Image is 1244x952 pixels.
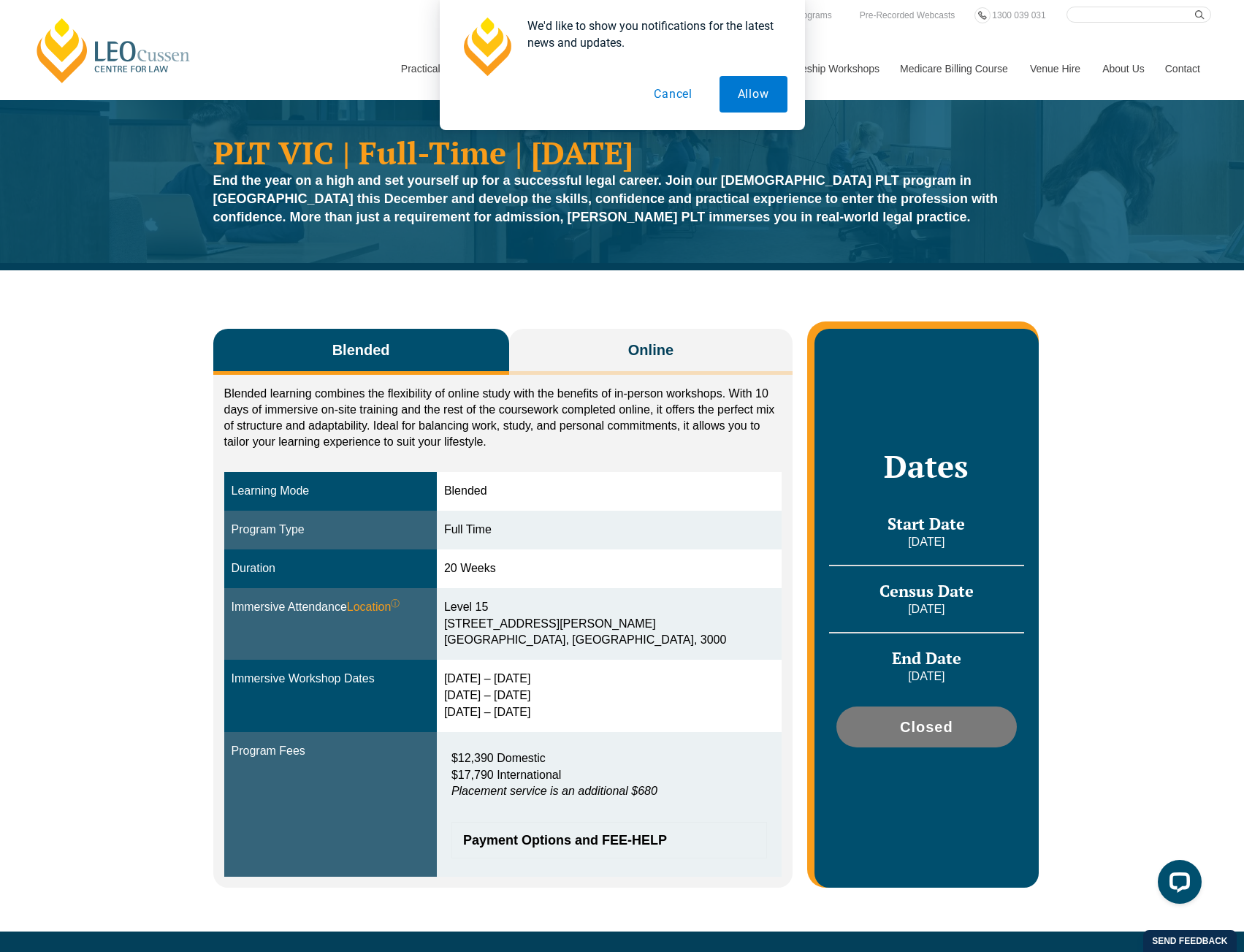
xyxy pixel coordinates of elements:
div: Full Time [444,522,774,538]
img: notification icon [457,18,516,76]
a: Closed [836,707,1016,747]
span: $12,390 Domestic [451,752,546,764]
div: 20 Weeks [444,560,774,577]
sup: ⓘ [391,598,400,609]
div: Immersive Attendance [232,599,430,616]
span: Start Date [888,513,965,534]
p: [DATE] [829,534,1023,550]
em: Placement service is an additional $680 [451,785,657,797]
div: Blended [444,483,774,500]
div: Program Type [232,522,430,538]
span: End Date [892,647,961,669]
span: Census Date [879,580,974,601]
div: Immersive Workshop Dates [232,671,430,688]
iframe: LiveChat chat widget [1146,854,1207,915]
span: Payment Options and FEE-HELP [463,834,741,847]
div: Level 15 [STREET_ADDRESS][PERSON_NAME] [GEOGRAPHIC_DATA], [GEOGRAPHIC_DATA], 3000 [444,599,774,650]
h1: PLT VIC | Full-Time | [DATE] [213,137,1031,168]
span: Closed [900,720,953,734]
span: Online [628,340,673,360]
p: [DATE] [829,669,1023,685]
div: Duration [232,560,430,577]
div: Program Fees [232,743,430,760]
span: Location [347,599,400,616]
h2: Dates [829,448,1023,484]
div: Tabs. Open items with Enter or Space, close with Escape and navigate using the Arrow keys. [213,329,793,888]
p: [DATE] [829,601,1023,617]
strong: End the year on a high and set yourself up for a successful legal career. Join our [DEMOGRAPHIC_D... [213,173,999,224]
button: Cancel [636,76,711,113]
div: [DATE] – [DATE] [DATE] – [DATE] [DATE] – [DATE] [444,671,774,721]
div: We'd like to show you notifications for the latest news and updates. [516,18,787,51]
button: Allow [720,76,787,113]
div: Learning Mode [232,483,430,500]
p: Blended learning combines the flexibility of online study with the benefits of in-person workshop... [224,386,782,450]
span: $17,790 International [451,769,561,781]
span: Blended [332,340,390,360]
